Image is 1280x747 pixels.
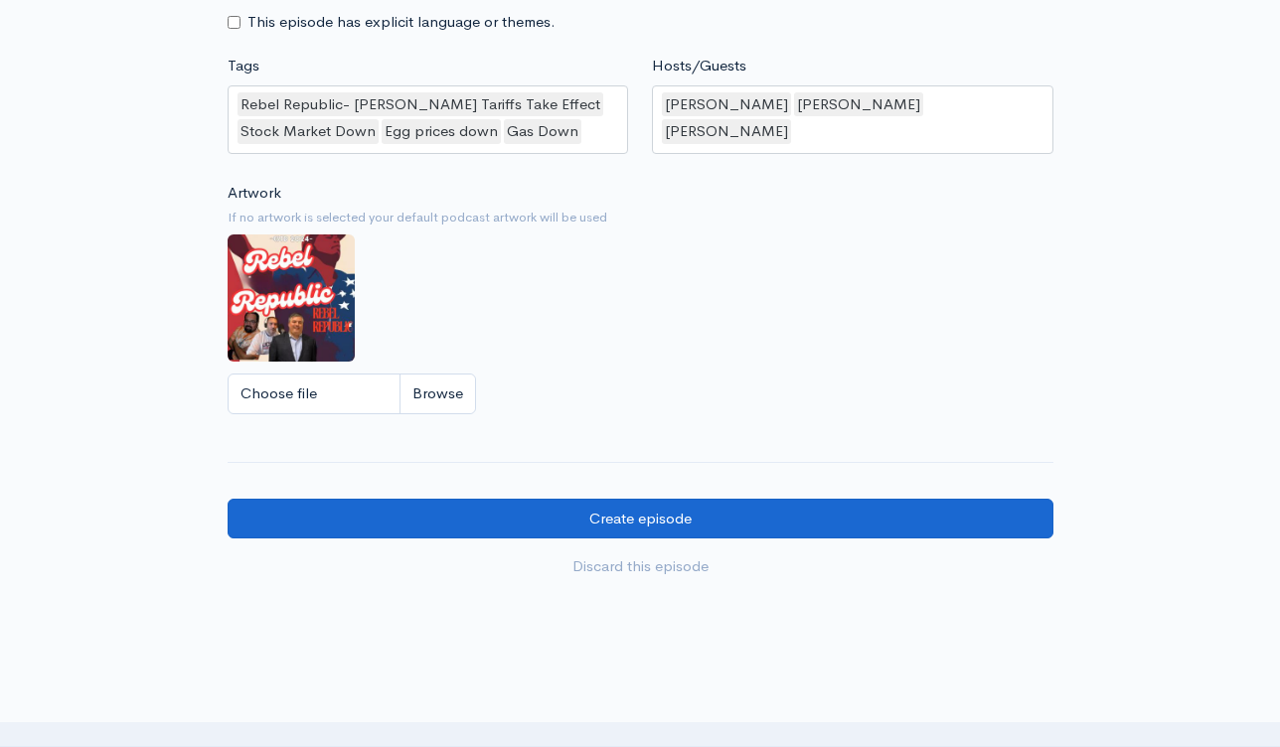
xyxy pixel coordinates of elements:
div: [PERSON_NAME] [794,92,923,117]
input: Create episode [228,499,1053,539]
label: Artwork [228,182,281,205]
div: [PERSON_NAME] [662,119,791,144]
div: Rebel Republic- [PERSON_NAME] Tariffs Take Effect [238,92,603,117]
div: Stock Market Down [238,119,379,144]
div: [PERSON_NAME] [662,92,791,117]
div: Egg prices down [382,119,501,144]
label: This episode has explicit language or themes. [247,11,556,34]
div: Gas Down [504,119,581,144]
a: Discard this episode [228,546,1053,587]
small: If no artwork is selected your default podcast artwork will be used [228,208,1053,227]
label: Tags [228,55,259,77]
label: Hosts/Guests [652,55,746,77]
